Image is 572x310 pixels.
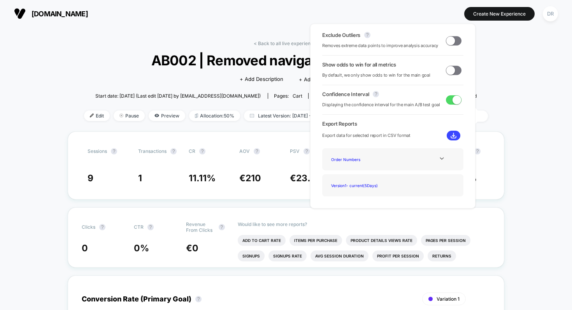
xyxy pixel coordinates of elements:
li: Profit Per Session [372,250,424,261]
span: Variation 1 [437,296,460,302]
img: calendar [250,114,254,117]
span: Sessions [88,148,107,154]
a: < Back to all live experiences [254,40,318,46]
p: Would like to see more reports? [238,221,490,227]
button: ? [373,91,379,97]
span: 0 [192,243,198,254]
span: Revenue From Clicks [186,221,215,233]
img: end [119,114,123,117]
li: Pages Per Session [421,235,470,246]
li: Avg Session Duration [311,250,368,261]
span: Show odds to win for all metrics [322,61,396,68]
span: Start date: [DATE] (Last edit [DATE] by [EMAIL_ADDRESS][DOMAIN_NAME]) [95,93,261,99]
span: Latest Version: [DATE] - [DATE] [244,110,341,121]
button: Create New Experience [464,7,535,21]
li: Product Details Views Rate [346,235,417,246]
span: PSV [290,148,300,154]
button: ? [99,224,105,230]
img: edit [90,114,94,117]
span: Removes extreme data points to improve analysis accuracy [322,42,438,49]
span: 9 [88,173,93,184]
span: Confidence Interval [322,91,369,97]
span: 1 [138,173,142,184]
span: € [239,173,261,184]
span: CTR [134,224,144,230]
img: download [451,133,456,138]
li: Items Per Purchase [290,235,342,246]
img: Visually logo [14,8,26,19]
span: Pause [114,110,145,121]
li: Signups Rate [268,250,307,261]
span: Edit [84,110,110,121]
span: 210 [246,173,261,184]
span: Clicks [82,224,95,230]
span: + Add Description [240,75,283,83]
button: ? [254,148,260,154]
button: ? [147,224,154,230]
button: ? [219,224,225,230]
div: Version 1 - current ( 5 Days) [328,180,390,191]
img: rebalance [195,114,198,118]
div: Order Numbers [328,154,390,165]
span: € [290,173,322,184]
span: 0 % [134,243,149,254]
li: Add To Cart Rate [238,235,286,246]
span: Export Reports [322,121,463,127]
div: DR [543,6,558,21]
li: Returns [428,250,456,261]
li: Signups [238,250,265,261]
span: Preview [149,110,185,121]
span: AB002 | Removed navigation from cart [104,52,468,68]
button: ? [195,296,202,302]
button: [DOMAIN_NAME] [12,7,90,20]
span: Allocation: 50% [189,110,240,121]
div: Pages: [274,93,302,99]
button: ? [111,148,117,154]
span: cart [293,93,302,99]
span: AOV [239,148,250,154]
button: DR [540,6,560,22]
span: € [186,243,198,254]
span: Exclude Outliers [322,32,360,38]
span: Transactions [138,148,167,154]
span: CR [189,148,195,154]
span: + Add Images [299,76,332,82]
button: ? [364,32,370,38]
span: Displaying the confidence interval for the main A/B test goal [322,101,440,109]
span: By default, we only show odds to win for the main goal [322,72,430,79]
span: [DOMAIN_NAME] [32,10,88,18]
span: Export data for selected report in CSV format [322,132,411,139]
span: 0 [82,243,88,254]
span: 23.33 [296,173,322,184]
span: 11.11 % [189,173,216,184]
button: ? [199,148,205,154]
button: ? [170,148,177,154]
